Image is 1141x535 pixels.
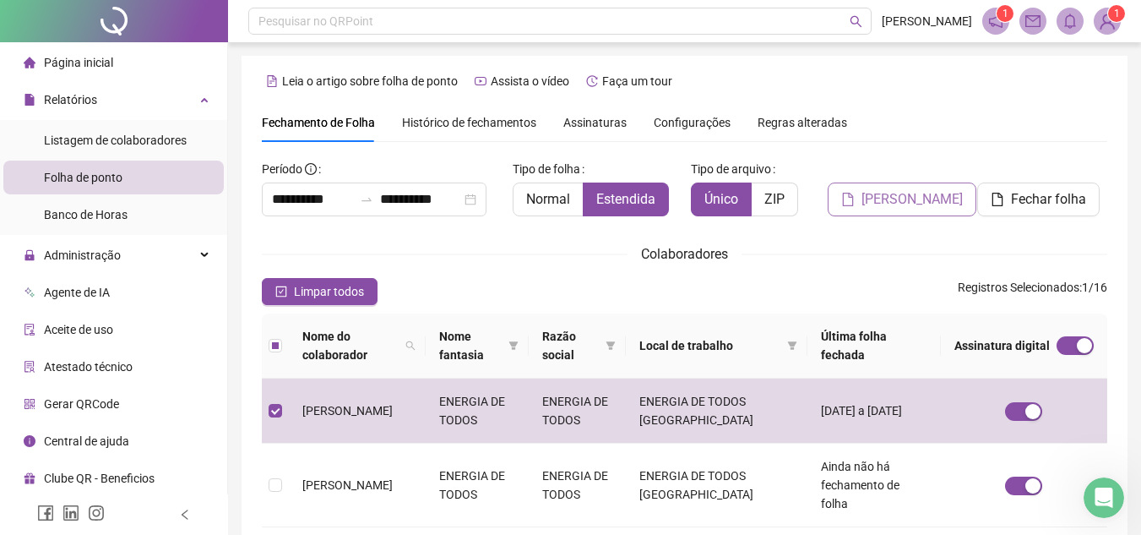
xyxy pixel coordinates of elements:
span: home [24,57,35,68]
span: Configurações [654,117,731,128]
span: linkedin [62,505,79,521]
span: Folha de ponto [44,171,122,184]
td: ENERGIA DE TODOS [529,379,626,444]
span: search [402,324,419,368]
iframe: Intercom live chat [1084,478,1124,518]
span: notification [988,14,1003,29]
span: [PERSON_NAME] [302,478,393,492]
span: mail [1025,14,1040,29]
button: Fechar folha [977,183,1100,216]
span: [PERSON_NAME] [882,12,972,30]
span: Ainda não há fechamento de folha [821,460,899,510]
span: check-square [275,286,287,298]
span: history [586,75,598,87]
span: gift [24,472,35,484]
span: [PERSON_NAME] [302,404,393,418]
span: info-circle [24,435,35,447]
span: Gerar QRCode [44,397,119,411]
span: Nome fantasia [439,327,502,364]
span: Leia o artigo sobre folha de ponto [282,74,458,88]
span: Colaboradores [641,246,728,262]
button: [PERSON_NAME] [828,183,976,216]
span: youtube [475,75,486,87]
span: instagram [88,505,105,521]
span: Limpar todos [294,282,364,301]
span: Único [704,191,738,207]
span: Clube QR - Beneficios [44,472,155,485]
span: swap-right [360,193,373,206]
span: Fechamento de Folha [262,116,375,129]
span: facebook [37,505,54,521]
span: Banco de Horas [44,208,128,221]
span: file-text [266,75,278,87]
sup: 1 [997,5,1013,22]
td: [DATE] a [DATE] [807,379,941,444]
span: qrcode [24,398,35,410]
th: Última folha fechada [807,314,941,379]
td: ENERGIA DE TODOS [426,379,529,444]
td: ENERGIA DE TODOS [529,444,626,527]
span: filter [508,341,519,351]
span: file [841,193,855,206]
span: Assinatura digital [954,336,1050,355]
span: bell [1062,14,1078,29]
span: Regras alteradas [758,117,847,128]
span: audit [24,324,35,336]
span: file [24,94,35,106]
span: left [179,509,191,521]
span: filter [505,324,522,368]
span: Listagem de colaboradores [44,134,187,147]
span: Tipo de folha [513,160,580,178]
span: to [360,193,373,206]
span: Normal [526,191,570,207]
span: Registros Selecionados [958,281,1079,294]
span: Atestado técnico [44,360,133,374]
span: filter [606,341,616,351]
span: Relatórios [44,93,97,106]
span: Página inicial [44,56,113,69]
td: ENERGIA DE TODOS [GEOGRAPHIC_DATA] [626,379,807,444]
span: Local de trabalho [639,336,780,355]
span: 1 [1114,8,1120,19]
span: : 1 / 16 [958,278,1107,305]
img: 77772 [1095,8,1120,34]
span: Nome do colaborador [302,327,399,364]
span: filter [602,324,619,368]
td: ENERGIA DE TODOS [426,444,529,527]
span: 1 [1002,8,1008,19]
span: Agente de IA [44,286,110,299]
span: solution [24,361,35,373]
span: Faça um tour [602,74,672,88]
span: Estendida [596,191,655,207]
span: search [405,341,416,351]
td: ENERGIA DE TODOS [GEOGRAPHIC_DATA] [626,444,807,527]
span: Assinaturas [563,117,627,128]
span: info-circle [305,163,317,175]
span: Central de ajuda [44,434,129,448]
span: Tipo de arquivo [691,160,771,178]
span: Histórico de fechamentos [402,116,536,129]
sup: Atualize o seu contato no menu Meus Dados [1108,5,1125,22]
span: Período [262,162,302,176]
span: filter [787,341,797,351]
span: Aceite de uso [44,323,113,336]
span: [PERSON_NAME] [861,189,963,210]
span: lock [24,249,35,261]
span: ZIP [764,191,785,207]
span: Assista o vídeo [491,74,569,88]
span: Administração [44,248,121,262]
span: Fechar folha [1011,189,1086,210]
button: Limpar todos [262,278,378,305]
span: file [991,193,1004,206]
span: search [850,15,862,28]
span: Razão social [542,327,599,364]
span: filter [784,333,801,358]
